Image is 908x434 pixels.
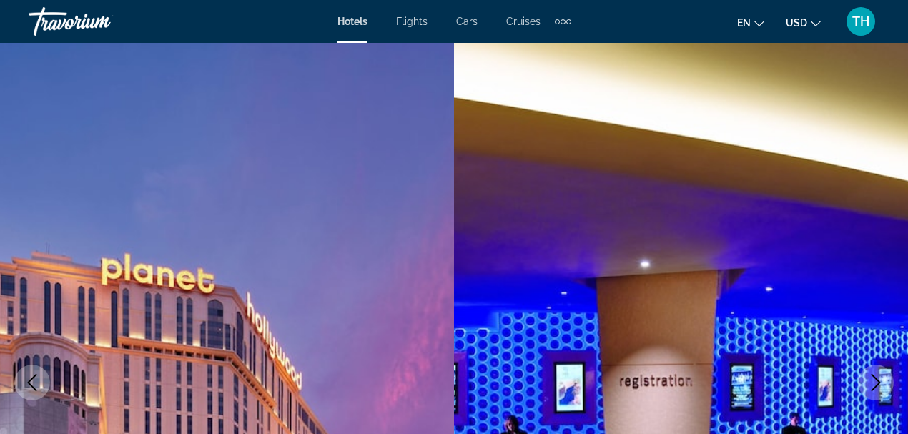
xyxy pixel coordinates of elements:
a: Hotels [337,16,367,27]
button: Next image [858,365,894,400]
span: USD [786,17,807,29]
button: Change currency [786,12,821,33]
a: Cruises [506,16,541,27]
a: Travorium [29,3,172,40]
button: Change language [737,12,764,33]
span: en [737,17,751,29]
button: Extra navigation items [555,10,571,33]
a: Flights [396,16,428,27]
button: Previous image [14,365,50,400]
button: User Menu [842,6,879,36]
span: TH [852,14,869,29]
a: Cars [456,16,478,27]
